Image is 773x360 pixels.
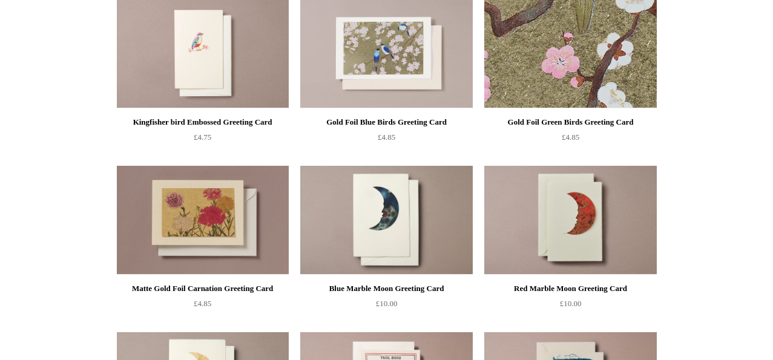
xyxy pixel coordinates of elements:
[300,281,472,331] a: Blue Marble Moon Greeting Card £10.00
[117,115,289,165] a: Kingfisher bird Embossed Greeting Card £4.75
[487,115,653,129] div: Gold Foil Green Birds Greeting Card
[484,281,656,331] a: Red Marble Moon Greeting Card £10.00
[194,133,211,142] span: £4.75
[303,115,469,129] div: Gold Foil Blue Birds Greeting Card
[378,133,395,142] span: £4.85
[117,281,289,331] a: Matte Gold Foil Carnation Greeting Card £4.85
[300,115,472,165] a: Gold Foil Blue Birds Greeting Card £4.85
[120,115,286,129] div: Kingfisher bird Embossed Greeting Card
[484,166,656,275] img: Red Marble Moon Greeting Card
[303,281,469,296] div: Blue Marble Moon Greeting Card
[300,166,472,275] img: Blue Marble Moon Greeting Card
[562,133,579,142] span: £4.85
[117,166,289,275] img: Matte Gold Foil Carnation Greeting Card
[120,281,286,296] div: Matte Gold Foil Carnation Greeting Card
[484,166,656,275] a: Red Marble Moon Greeting Card Red Marble Moon Greeting Card
[484,115,656,165] a: Gold Foil Green Birds Greeting Card £4.85
[117,166,289,275] a: Matte Gold Foil Carnation Greeting Card Matte Gold Foil Carnation Greeting Card
[300,166,472,275] a: Blue Marble Moon Greeting Card Blue Marble Moon Greeting Card
[376,299,398,308] span: £10.00
[487,281,653,296] div: Red Marble Moon Greeting Card
[560,299,582,308] span: £10.00
[194,299,211,308] span: £4.85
